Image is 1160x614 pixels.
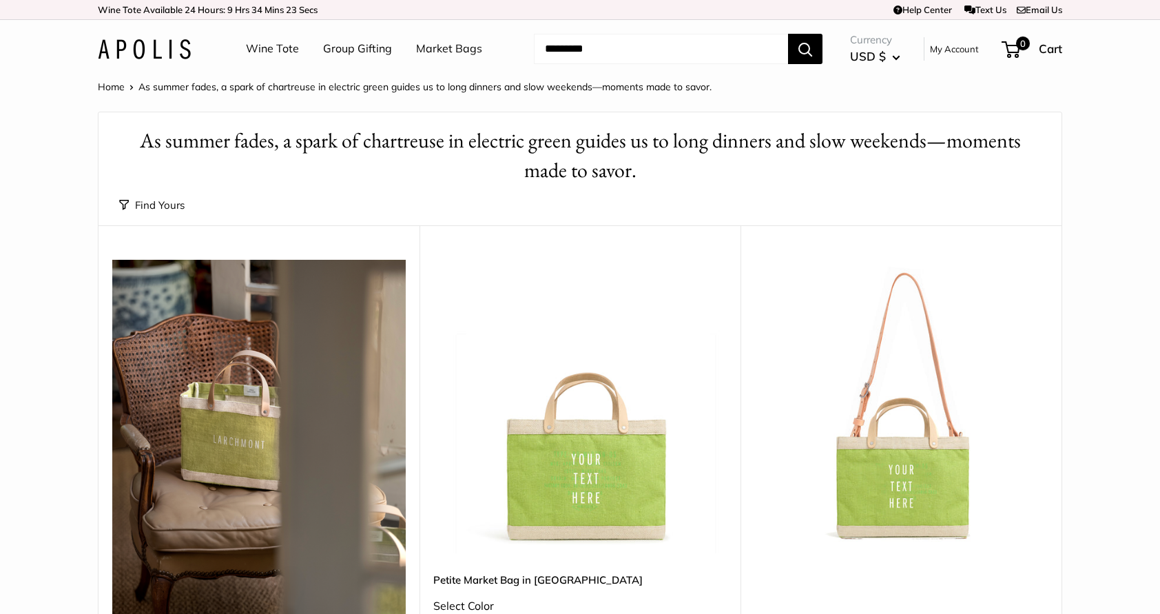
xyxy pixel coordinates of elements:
span: 23 [286,4,297,15]
a: Petite Market Bag in [GEOGRAPHIC_DATA] [433,572,727,588]
a: Group Gifting [323,39,392,59]
img: Petite Market Bag in Chartreuse [433,260,727,553]
img: Petite Market Bag in Chartreuse with Strap [754,260,1048,553]
span: Mins [265,4,284,15]
a: Petite Market Bag in ChartreusePetite Market Bag in Chartreuse [433,260,727,553]
button: Search [788,34,822,64]
span: 9 [227,4,233,15]
nav: Breadcrumb [98,78,712,96]
span: 34 [251,4,262,15]
span: Currency [850,30,900,50]
a: My Account [930,41,979,57]
button: Find Yours [119,196,185,215]
img: Apolis [98,39,191,59]
a: Petite Market Bag in Chartreuse with StrapPetite Market Bag in Chartreuse with Strap [754,260,1048,553]
h1: As summer fades, a spark of chartreuse in electric green guides us to long dinners and slow weeke... [119,126,1041,185]
a: Help Center [893,4,952,15]
input: Search... [534,34,788,64]
span: Cart [1039,41,1062,56]
a: Home [98,81,125,93]
button: USD $ [850,45,900,68]
span: As summer fades, a spark of chartreuse in electric green guides us to long dinners and slow weeke... [138,81,712,93]
span: USD $ [850,49,886,63]
span: Hrs [235,4,249,15]
a: Market Bags [416,39,482,59]
a: Wine Tote [246,39,299,59]
span: 0 [1016,37,1030,50]
a: Email Us [1017,4,1062,15]
a: 0 Cart [1003,38,1062,60]
a: Text Us [964,4,1006,15]
span: Secs [299,4,318,15]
